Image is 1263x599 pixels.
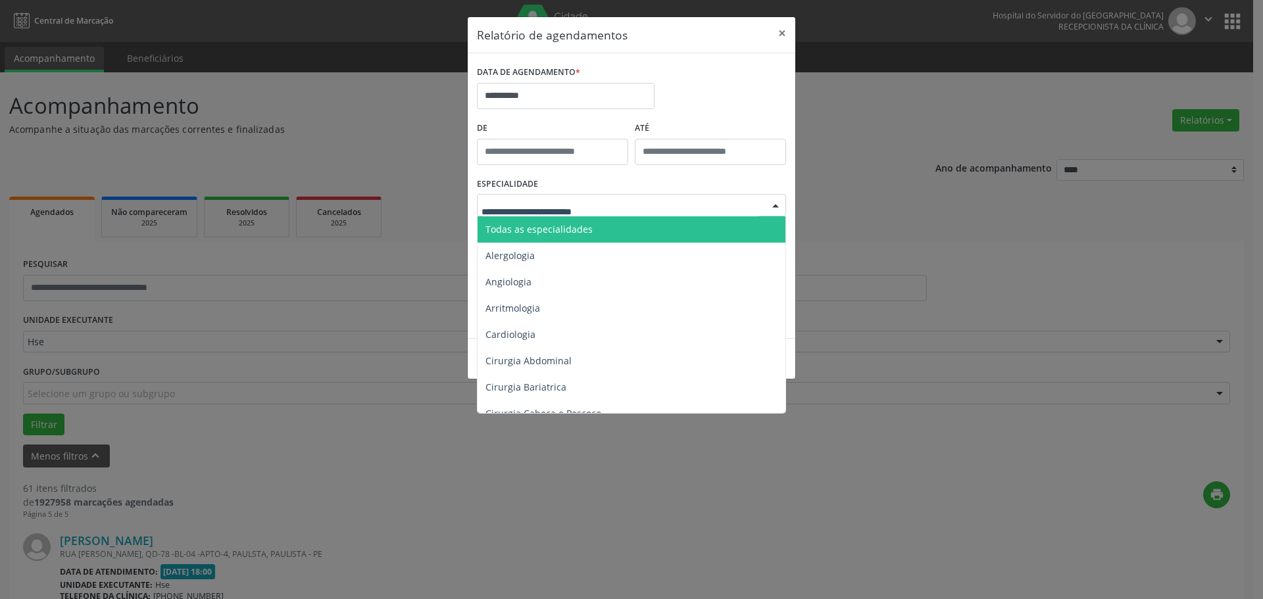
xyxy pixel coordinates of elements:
[485,223,593,235] span: Todas as especialidades
[485,328,535,341] span: Cardiologia
[769,17,795,49] button: Close
[635,118,786,139] label: ATÉ
[485,276,532,288] span: Angiologia
[477,26,628,43] h5: Relatório de agendamentos
[485,407,601,419] span: Cirurgia Cabeça e Pescoço
[485,249,535,262] span: Alergologia
[477,118,628,139] label: De
[477,174,538,195] label: ESPECIALIDADE
[477,62,580,83] label: DATA DE AGENDAMENTO
[485,354,572,367] span: Cirurgia Abdominal
[485,381,566,393] span: Cirurgia Bariatrica
[485,302,540,314] span: Arritmologia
